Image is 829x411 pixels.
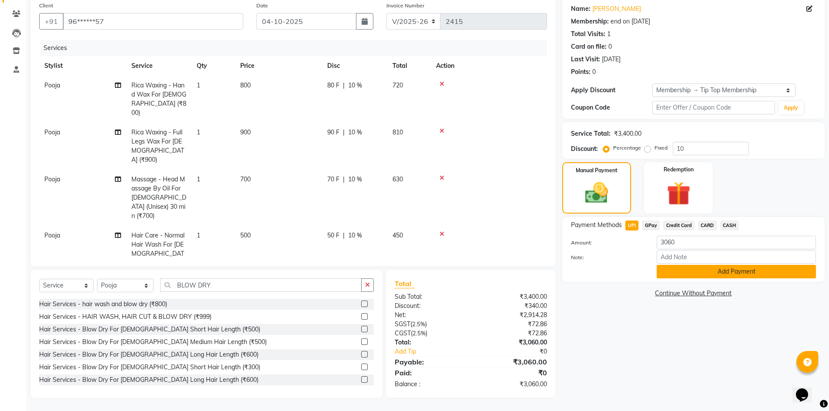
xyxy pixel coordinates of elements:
div: Balance : [388,380,471,389]
div: Points: [571,67,591,77]
span: Pooja [44,175,60,183]
a: Add Tip [388,347,484,356]
div: Paid: [388,368,471,378]
span: 2.5% [413,330,426,337]
span: 450 [393,231,403,239]
div: ₹2,914.28 [471,311,554,320]
div: Total Visits: [571,30,605,39]
span: 500 [240,231,251,239]
div: 0 [608,42,612,51]
span: 1 [197,128,200,136]
span: 80 F [327,81,339,90]
span: | [343,231,345,240]
div: Hair Services - Blow Dry For [DEMOGRAPHIC_DATA] Short Hair Length (₹500) [39,325,260,334]
div: Payable: [388,357,471,367]
span: Pooja [44,81,60,89]
span: 800 [240,81,251,89]
div: ( ) [388,320,471,329]
button: +91 [39,13,64,30]
div: Hair Services - Blow Dry For [DEMOGRAPHIC_DATA] Long Hair Length (₹600) [39,375,258,384]
span: 90 F [327,128,339,137]
span: | [343,128,345,137]
div: ₹0 [485,347,554,356]
span: SGST [395,320,410,328]
span: 700 [240,175,251,183]
span: CASH [720,221,739,231]
label: Client [39,2,53,10]
a: [PERSON_NAME] [592,4,641,13]
img: _cash.svg [578,180,615,206]
label: Amount: [564,239,651,247]
span: 630 [393,175,403,183]
div: ₹72.86 [471,329,554,338]
span: 900 [240,128,251,136]
button: Apply [779,101,803,114]
div: Net: [388,311,471,320]
span: Payment Methods [571,221,622,230]
th: Qty [191,56,235,76]
span: Rica Waxing - Full Legs Wax For [DEMOGRAPHIC_DATA] (₹900) [131,128,184,164]
span: | [343,175,345,184]
span: Massage - Head Massage By Oil For [DEMOGRAPHIC_DATA] (Unisex) 30 min (₹700) [131,175,186,220]
span: Pooja [44,231,60,239]
span: Pooja [44,128,60,136]
div: ₹340.00 [471,301,554,311]
span: Total [395,279,415,288]
img: _gift.svg [659,179,698,208]
div: ₹3,060.00 [471,357,554,367]
div: ₹3,400.00 [614,129,641,138]
input: Add Note [657,250,816,264]
div: end on [DATE] [611,17,650,26]
label: Redemption [664,166,694,174]
th: Action [431,56,547,76]
div: Sub Total: [388,292,471,301]
div: Hair Services - Blow Dry For [DEMOGRAPHIC_DATA] Short Hair Length (₹300) [39,363,260,372]
div: Hair Services - hair wash and blow dry (₹800) [39,300,167,309]
label: Percentage [613,144,641,152]
span: Hair Care - Normal Hair Wash For [DEMOGRAPHIC_DATA] Medium Hair Length (₹500) [131,231,185,276]
label: Date [256,2,268,10]
span: CGST [395,329,411,337]
span: | [343,81,345,90]
input: Search by Name/Mobile/Email/Code [63,13,243,30]
span: 50 F [327,231,339,240]
span: 10 % [348,231,362,240]
span: CARD [698,221,717,231]
button: Add Payment [657,265,816,278]
span: GPay [642,221,660,231]
div: Discount: [571,144,598,154]
span: 1 [197,175,200,183]
a: Continue Without Payment [564,289,823,298]
span: UPI [625,221,639,231]
span: 10 % [348,175,362,184]
div: Total: [388,338,471,347]
span: 1 [197,231,200,239]
div: ₹3,060.00 [471,338,554,347]
label: Manual Payment [576,167,618,174]
div: ₹72.86 [471,320,554,329]
input: Amount [657,236,816,249]
div: Coupon Code [571,103,653,112]
div: ₹3,400.00 [471,292,554,301]
label: Invoice Number [386,2,424,10]
th: Price [235,56,322,76]
div: 1 [607,30,611,39]
div: Services [40,40,554,56]
span: 10 % [348,128,362,137]
div: Hair Services - Blow Dry For [DEMOGRAPHIC_DATA] Long Hair Length (₹600) [39,350,258,359]
div: Service Total: [571,129,611,138]
span: 720 [393,81,403,89]
span: Credit Card [663,221,695,231]
iframe: chat widget [792,376,820,402]
label: Note: [564,254,651,261]
span: 70 F [327,175,339,184]
th: Disc [322,56,387,76]
div: ₹3,060.00 [471,380,554,389]
th: Stylist [39,56,126,76]
input: Search or Scan [160,278,362,292]
span: 10 % [348,81,362,90]
th: Service [126,56,191,76]
div: 0 [592,67,596,77]
span: 1 [197,81,200,89]
input: Enter Offer / Coupon Code [652,101,775,114]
